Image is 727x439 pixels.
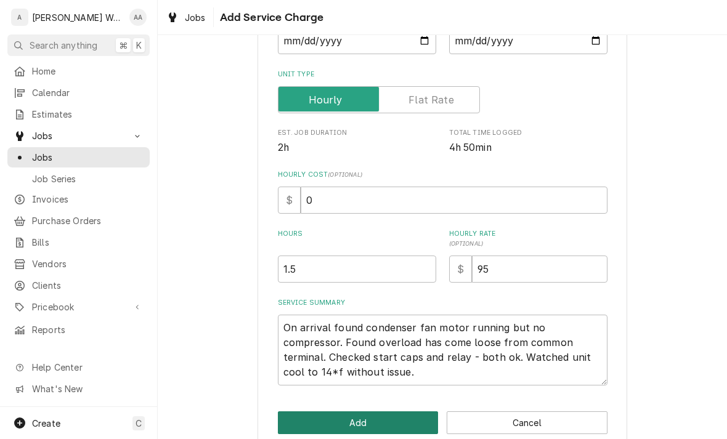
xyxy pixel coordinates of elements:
a: Go to What's New [7,379,150,399]
input: yyyy-mm-dd [278,27,436,54]
div: Unit Type [278,70,607,113]
span: Add Service Charge [216,9,324,26]
span: Home [32,65,144,78]
span: C [136,417,142,430]
span: Purchase Orders [32,214,144,227]
button: Cancel [447,411,607,434]
a: Home [7,61,150,81]
span: Job Series [32,172,144,185]
div: AA [129,9,147,26]
span: ( optional ) [328,171,362,178]
a: Invoices [7,189,150,209]
span: Help Center [32,361,142,374]
span: Calendar [32,86,144,99]
span: ⌘ [119,39,128,52]
div: $ [449,256,472,283]
a: Vendors [7,254,150,274]
a: Job Series [7,169,150,189]
div: Button Group Row [278,411,607,434]
a: Calendar [7,83,150,103]
span: 4h 50min [449,142,492,153]
span: Vendors [32,257,144,270]
a: Go to Help Center [7,357,150,377]
span: Jobs [32,151,144,164]
div: [object Object] [278,229,436,283]
a: Jobs [7,147,150,167]
span: Est. Job Duration [278,140,436,155]
span: Total Time Logged [449,140,607,155]
span: Est. Job Duration [278,128,436,138]
button: Add [278,411,439,434]
div: $ [278,187,301,214]
span: Reports [32,323,144,336]
div: Est. Job Duration [278,128,436,155]
span: Jobs [185,11,206,24]
a: Clients [7,275,150,296]
div: Hourly Cost [278,170,607,214]
a: Estimates [7,104,150,124]
div: [object Object] [449,229,607,283]
span: 2h [278,142,289,153]
a: Jobs [161,7,211,28]
span: K [136,39,142,52]
span: Pricebook [32,300,125,313]
a: Go to Pricebook [7,297,150,317]
a: Purchase Orders [7,211,150,231]
span: Jobs [32,129,125,142]
a: Reports [7,320,150,340]
span: What's New [32,382,142,395]
a: Bills [7,232,150,252]
label: Hours [278,229,436,249]
input: yyyy-mm-dd [449,27,607,54]
div: Service Summary [278,298,607,385]
div: A [11,9,28,26]
label: Hourly Cost [278,170,607,180]
textarea: On arrival found condenser fan motor running but no compressor. Found overload has come loose fro... [278,315,607,385]
label: Unit Type [278,70,607,79]
span: Clients [32,279,144,292]
span: Bills [32,236,144,249]
span: Invoices [32,193,144,206]
div: Aaron Anderson's Avatar [129,9,147,26]
button: Search anything⌘K [7,34,150,56]
span: Create [32,418,60,429]
label: Hourly Rate [449,229,607,249]
a: Go to Jobs [7,126,150,146]
div: Total Time Logged [449,128,607,155]
div: Button Group [278,411,607,434]
span: Total Time Logged [449,128,607,138]
span: Estimates [32,108,144,121]
div: [PERSON_NAME] Works LLC [32,11,123,24]
label: Service Summary [278,298,607,308]
span: Search anything [30,39,97,52]
span: ( optional ) [449,240,484,247]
